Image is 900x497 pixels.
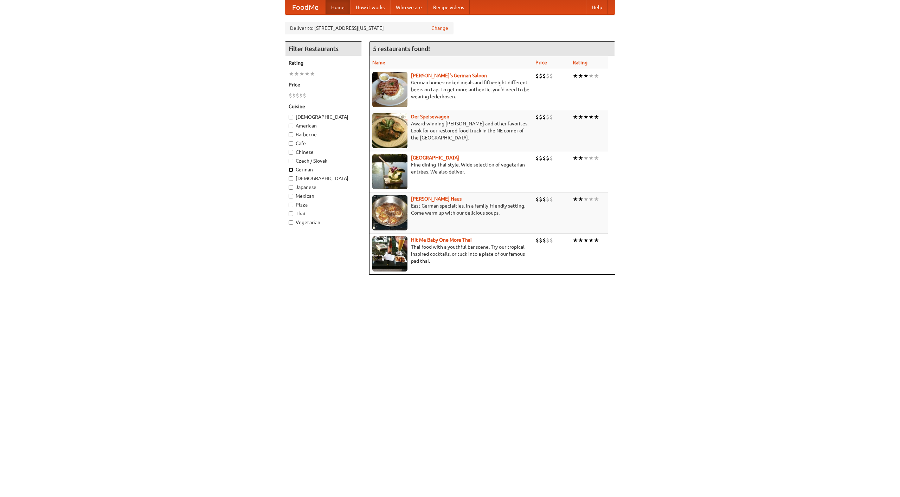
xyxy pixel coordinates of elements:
a: Price [535,60,547,65]
h4: Filter Restaurants [285,42,362,56]
li: ★ [589,154,594,162]
li: $ [303,92,306,99]
li: ★ [294,70,299,78]
img: satay.jpg [372,154,407,189]
label: Czech / Slovak [289,157,358,164]
input: American [289,124,293,128]
li: $ [535,154,539,162]
input: Mexican [289,194,293,198]
input: [DEMOGRAPHIC_DATA] [289,115,293,119]
li: ★ [594,236,599,244]
a: Name [372,60,385,65]
p: Fine dining Thai-style. Wide selection of vegetarian entrées. We also deliver. [372,161,530,175]
label: German [289,166,358,173]
label: [DEMOGRAPHIC_DATA] [289,113,358,120]
li: $ [549,113,553,121]
li: $ [289,92,292,99]
li: $ [542,72,546,80]
a: Rating [573,60,587,65]
li: ★ [573,236,578,244]
li: ★ [310,70,315,78]
input: Thai [289,211,293,216]
li: ★ [573,113,578,121]
a: Recipe videos [427,0,470,14]
li: ★ [578,154,583,162]
li: $ [549,236,553,244]
li: $ [549,195,553,203]
li: $ [542,236,546,244]
ng-pluralize: 5 restaurants found! [373,45,430,52]
input: [DEMOGRAPHIC_DATA] [289,176,293,181]
h5: Cuisine [289,103,358,110]
li: ★ [573,72,578,80]
li: ★ [578,236,583,244]
h5: Rating [289,59,358,66]
a: FoodMe [285,0,326,14]
label: American [289,122,358,129]
li: ★ [578,113,583,121]
li: ★ [594,72,599,80]
p: Thai food with a youthful bar scene. Try our tropical inspired cocktails, or tuck into a plate of... [372,243,530,264]
input: Pizza [289,203,293,207]
li: $ [542,154,546,162]
li: $ [549,72,553,80]
input: German [289,168,293,172]
label: Chinese [289,149,358,156]
a: [PERSON_NAME]'s German Saloon [411,73,487,78]
li: ★ [583,72,589,80]
li: ★ [304,70,310,78]
li: ★ [578,72,583,80]
li: ★ [589,113,594,121]
li: ★ [594,154,599,162]
a: Who we are [390,0,427,14]
li: ★ [589,72,594,80]
a: Home [326,0,350,14]
label: Cafe [289,140,358,147]
li: ★ [594,195,599,203]
input: Czech / Slovak [289,159,293,163]
img: speisewagen.jpg [372,113,407,148]
li: $ [546,236,549,244]
li: ★ [573,154,578,162]
li: $ [539,72,542,80]
label: Vegetarian [289,219,358,226]
li: ★ [583,154,589,162]
li: $ [539,154,542,162]
a: [PERSON_NAME] Haus [411,196,462,202]
img: kohlhaus.jpg [372,195,407,230]
li: $ [542,195,546,203]
input: Chinese [289,150,293,155]
label: Mexican [289,192,358,200]
li: $ [535,195,539,203]
input: Vegetarian [289,220,293,225]
p: East German specialties, in a family-friendly setting. Come warm up with our delicious soups. [372,202,530,216]
a: How it works [350,0,390,14]
input: Cafe [289,141,293,146]
li: ★ [589,195,594,203]
label: Japanese [289,184,358,191]
li: $ [535,236,539,244]
img: babythai.jpg [372,236,407,272]
li: $ [546,154,549,162]
li: $ [535,72,539,80]
li: $ [546,72,549,80]
li: $ [546,195,549,203]
img: esthers.jpg [372,72,407,107]
li: ★ [583,113,589,121]
a: Hit Me Baby One More Thai [411,237,472,243]
p: German home-cooked meals and fifty-eight different beers on tap. To get more authentic, you'd nee... [372,79,530,100]
b: Der Speisewagen [411,114,449,119]
li: $ [292,92,296,99]
a: Help [586,0,608,14]
div: Deliver to: [STREET_ADDRESS][US_STATE] [285,22,454,34]
label: [DEMOGRAPHIC_DATA] [289,175,358,182]
li: ★ [573,195,578,203]
a: [GEOGRAPHIC_DATA] [411,155,459,161]
li: ★ [589,236,594,244]
li: ★ [594,113,599,121]
label: Barbecue [289,131,358,138]
li: $ [549,154,553,162]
